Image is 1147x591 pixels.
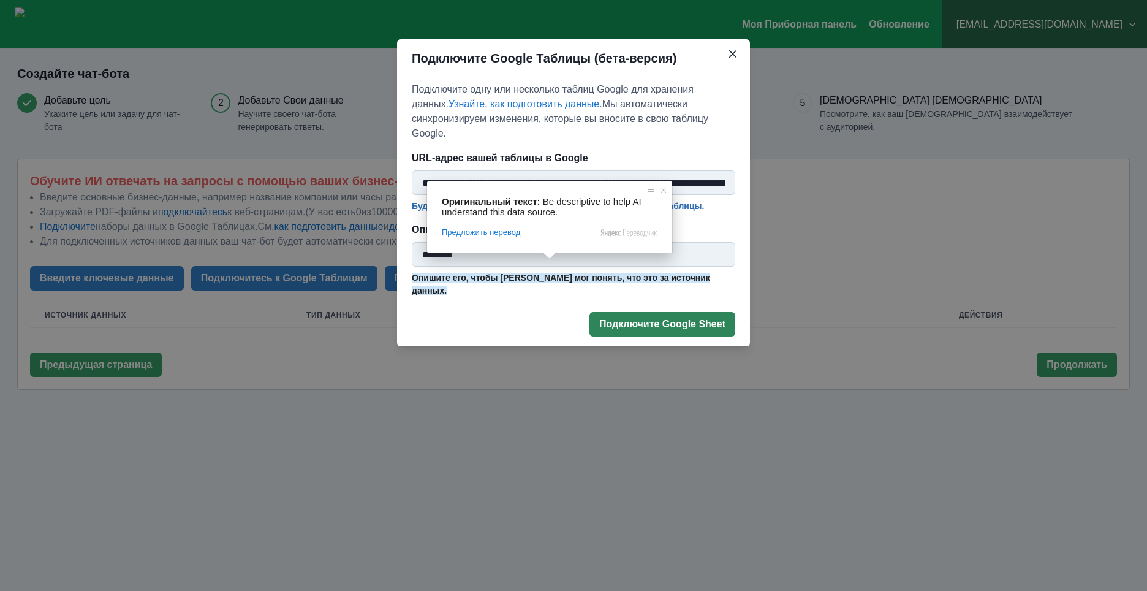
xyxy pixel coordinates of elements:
[442,196,540,207] span: Оригинальный текст:
[449,99,599,109] a: Узнайте, как подготовить данные
[412,224,525,235] ya-tr-span: Опишите Ваши данные
[412,84,694,109] ya-tr-span: Подключите одну или несколько таблиц Google для хранения данных.
[412,51,676,65] ya-tr-span: Подключите Google Таблицы (бета-версия)
[589,312,735,337] button: Подключите Google Sheet
[412,201,704,211] ya-tr-span: Будет подключён только первый лист вашей электронной таблицы.
[442,227,520,238] span: Предложить перевод
[599,99,602,109] ya-tr-span: .
[599,318,725,330] ya-tr-span: Подключите Google Sheet
[723,44,743,64] button: Закрыть
[412,273,710,295] ya-tr-span: Опишите его, чтобы [PERSON_NAME] мог понять, что это за источник данных.
[412,153,588,163] ya-tr-span: URL-адрес вашей таблицы в Google
[442,196,644,217] span: Be descriptive to help AI understand this data source.
[412,99,708,139] ya-tr-span: Мы автоматически синхронизируем изменения, которые вы вносите в свою таблицу Google.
